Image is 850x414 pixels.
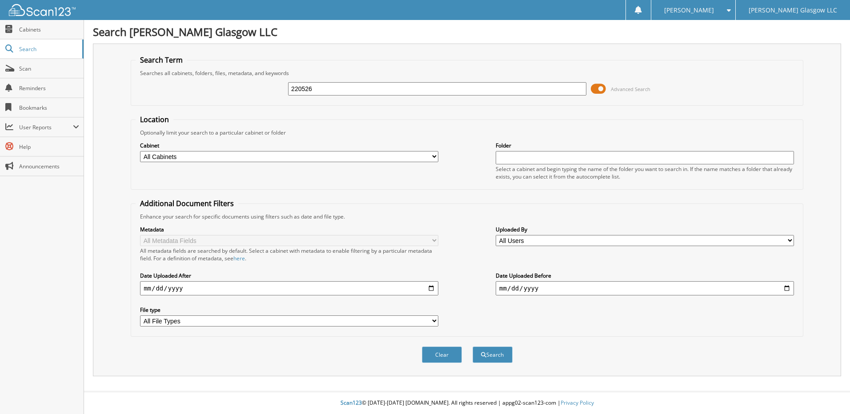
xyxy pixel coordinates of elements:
[496,142,794,149] label: Folder
[496,226,794,233] label: Uploaded By
[140,226,438,233] label: Metadata
[84,392,850,414] div: © [DATE]-[DATE] [DOMAIN_NAME]. All rights reserved | appg02-scan123-com |
[136,199,238,208] legend: Additional Document Filters
[233,255,245,262] a: here
[806,371,850,414] iframe: Chat Widget
[136,69,798,77] div: Searches all cabinets, folders, files, metadata, and keywords
[611,86,650,92] span: Advanced Search
[19,104,79,111] span: Bookmarks
[341,399,362,406] span: Scan123
[9,4,76,16] img: scan123-logo-white.svg
[136,55,187,65] legend: Search Term
[19,84,79,92] span: Reminders
[140,247,438,262] div: All metadata fields are searched by default. Select a cabinet with metadata to enable filtering b...
[19,45,78,53] span: Search
[561,399,594,406] a: Privacy Policy
[19,123,73,131] span: User Reports
[473,346,513,363] button: Search
[140,272,438,279] label: Date Uploaded After
[136,129,798,136] div: Optionally limit your search to a particular cabinet or folder
[136,213,798,220] div: Enhance your search for specific documents using filters such as date and file type.
[19,26,79,33] span: Cabinets
[422,346,462,363] button: Clear
[19,163,79,170] span: Announcements
[93,24,841,39] h1: Search [PERSON_NAME] Glasgow LLC
[136,115,173,124] legend: Location
[664,8,714,13] span: [PERSON_NAME]
[19,143,79,151] span: Help
[140,142,438,149] label: Cabinet
[496,281,794,295] input: end
[749,8,837,13] span: [PERSON_NAME] Glasgow LLC
[140,306,438,314] label: File type
[496,272,794,279] label: Date Uploaded Before
[140,281,438,295] input: start
[496,165,794,180] div: Select a cabinet and begin typing the name of the folder you want to search in. If the name match...
[19,65,79,72] span: Scan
